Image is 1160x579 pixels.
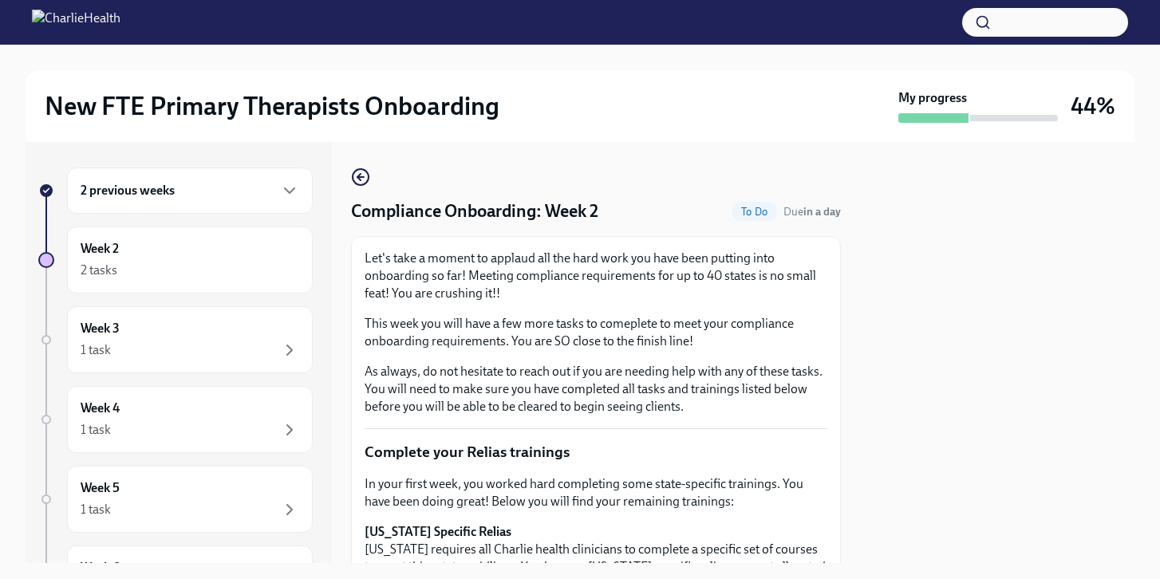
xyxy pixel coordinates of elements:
img: CharlieHealth [32,10,120,35]
h6: Week 5 [81,479,120,497]
h4: Compliance Onboarding: Week 2 [351,199,598,223]
div: 2 tasks [81,262,117,279]
a: Week 51 task [38,466,313,533]
span: September 27th, 2025 10:00 [783,204,841,219]
div: 1 task [81,341,111,359]
p: This week you will have a few more tasks to comeplete to meet your compliance onboarding requirem... [365,315,827,350]
strong: [US_STATE] Specific Relias [365,524,511,539]
h6: Week 3 [81,320,120,337]
div: 2 previous weeks [67,167,313,214]
p: Complete your Relias trainings [365,442,827,463]
h2: New FTE Primary Therapists Onboarding [45,90,499,122]
h3: 44% [1071,92,1115,120]
p: In your first week, you worked hard completing some state-specific trainings. You have been doing... [365,475,827,510]
p: As always, do not hesitate to reach out if you are needing help with any of these tasks. You will... [365,363,827,416]
h6: Week 6 [81,559,120,577]
span: Due [783,205,841,219]
div: 1 task [81,501,111,518]
div: 1 task [81,421,111,439]
a: Week 31 task [38,306,313,373]
a: Week 22 tasks [38,226,313,293]
h6: 2 previous weeks [81,182,175,199]
span: To Do [732,206,777,218]
a: Week 41 task [38,386,313,453]
h6: Week 2 [81,240,119,258]
p: Let's take a moment to applaud all the hard work you have been putting into onboarding so far! Me... [365,250,827,302]
h6: Week 4 [81,400,120,417]
strong: My progress [898,89,967,107]
strong: in a day [803,205,841,219]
